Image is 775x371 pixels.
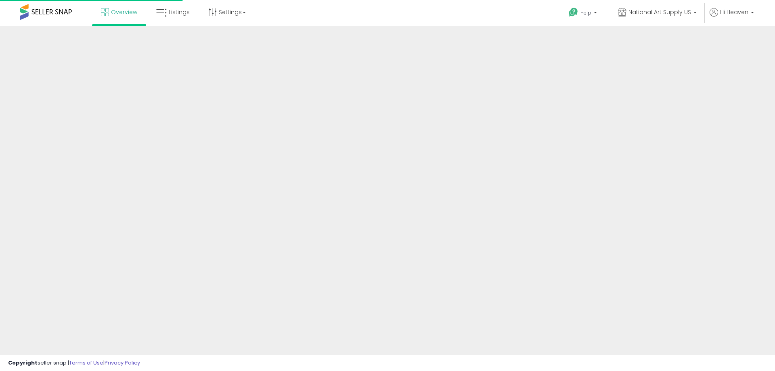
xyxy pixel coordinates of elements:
[8,359,140,367] div: seller snap | |
[69,359,103,367] a: Terms of Use
[8,359,38,367] strong: Copyright
[568,7,578,17] i: Get Help
[111,8,137,16] span: Overview
[105,359,140,367] a: Privacy Policy
[169,8,190,16] span: Listings
[710,8,754,26] a: Hi Heaven
[562,1,605,26] a: Help
[580,9,591,16] span: Help
[720,8,748,16] span: Hi Heaven
[628,8,691,16] span: National Art Supply US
